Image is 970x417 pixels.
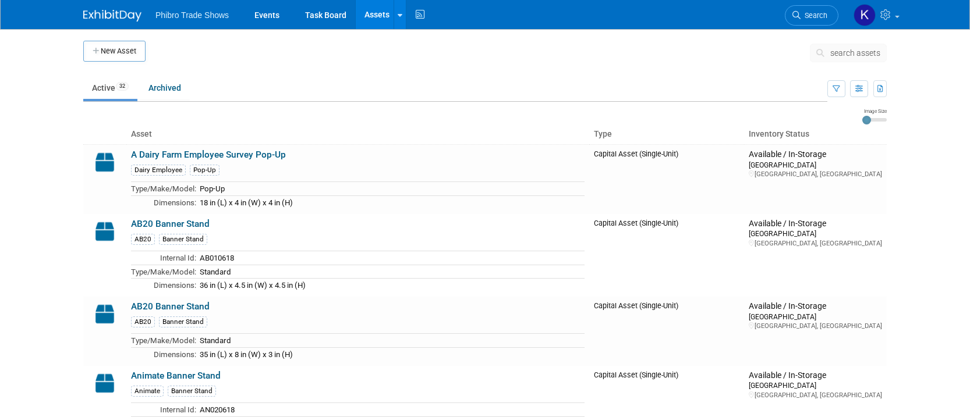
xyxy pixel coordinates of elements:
span: Phibro Trade Shows [155,10,229,20]
img: Capital-Asset-Icon-2.png [88,219,122,244]
td: Dimensions: [131,347,196,361]
td: Capital Asset (Single-Unit) [589,297,744,366]
img: Capital-Asset-Icon-2.png [88,149,122,175]
span: 36 in (L) x 4.5 in (W) x 4.5 in (H) [200,281,306,290]
td: Dimensions: [131,279,196,292]
td: AN020618 [196,403,585,417]
td: Internal Id: [131,403,196,417]
a: AB20 Banner Stand [131,301,210,312]
a: A Dairy Farm Employee Survey Pop-Up [131,149,286,160]
a: AB20 Banner Stand [131,219,210,229]
div: Banner Stand [168,386,216,397]
a: Active32 [83,77,137,99]
td: Capital Asset (Single-Unit) [589,144,744,213]
td: Standard [196,265,585,279]
div: [GEOGRAPHIC_DATA], [GEOGRAPHIC_DATA] [749,239,882,248]
td: Standard [196,334,585,348]
span: 35 in (L) x 8 in (W) x 3 in (H) [200,350,293,359]
div: AB20 [131,316,155,327]
div: Available / In-Storage [749,301,882,312]
div: Animate [131,386,164,397]
span: search assets [830,48,880,58]
td: AB010618 [196,251,585,265]
div: Available / In-Storage [749,149,882,160]
div: Available / In-Storage [749,370,882,381]
div: [GEOGRAPHIC_DATA] [749,380,882,390]
div: Pop-Up [190,165,220,176]
th: Asset [126,124,589,144]
td: Pop-Up [196,182,585,196]
div: Available / In-Storage [749,219,882,229]
button: New Asset [83,41,146,62]
button: search assets [810,44,887,62]
img: Karol Ehmen [854,4,876,26]
div: Banner Stand [159,234,207,245]
th: Type [589,124,744,144]
td: Dimensions: [131,195,196,209]
div: Dairy Employee [131,165,186,176]
div: [GEOGRAPHIC_DATA] [749,229,882,238]
span: 18 in (L) x 4 in (W) x 4 in (H) [200,198,293,207]
td: Capital Asset (Single-Unit) [589,214,744,297]
a: Animate Banner Stand [131,370,221,381]
div: Image Size [862,108,887,115]
img: Capital-Asset-Icon-2.png [88,370,122,396]
div: [GEOGRAPHIC_DATA], [GEOGRAPHIC_DATA] [749,322,882,330]
div: [GEOGRAPHIC_DATA], [GEOGRAPHIC_DATA] [749,391,882,400]
div: Banner Stand [159,316,207,327]
img: Capital-Asset-Icon-2.png [88,301,122,327]
td: Type/Make/Model: [131,182,196,196]
div: [GEOGRAPHIC_DATA], [GEOGRAPHIC_DATA] [749,170,882,179]
span: Search [801,11,827,20]
div: [GEOGRAPHIC_DATA] [749,160,882,170]
div: [GEOGRAPHIC_DATA] [749,312,882,322]
img: ExhibitDay [83,10,141,22]
span: 32 [116,82,129,91]
a: Archived [140,77,190,99]
td: Internal Id: [131,251,196,265]
a: Search [785,5,838,26]
td: Type/Make/Model: [131,334,196,348]
td: Type/Make/Model: [131,265,196,279]
div: AB20 [131,234,155,245]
